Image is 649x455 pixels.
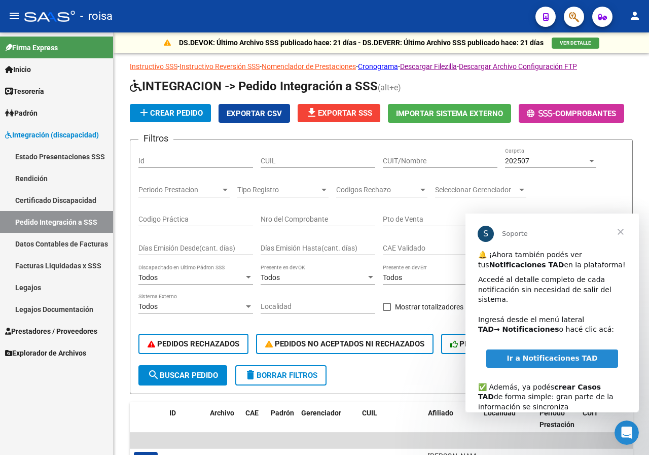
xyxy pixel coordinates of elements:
[383,244,465,253] span: CAE Validado
[148,369,160,381] mat-icon: search
[358,402,424,447] datatable-header-cell: CUIL
[138,131,173,146] h3: Filtros
[424,402,480,447] datatable-header-cell: Afiliado
[130,61,633,72] p: - - - - -
[484,409,516,417] span: Localidad
[244,371,317,380] span: Borrar Filtros
[505,157,529,165] span: 202507
[138,109,203,118] span: Crear Pedido
[5,326,97,337] span: Prestadores / Proveedores
[480,402,535,447] datatable-header-cell: Localidad
[130,104,211,122] button: Crear Pedido
[265,339,424,348] span: PEDIDOS NO ACEPTADOS NI RECHAZADOS
[615,421,639,445] iframe: Intercom live chat
[459,62,577,71] a: Descargar Archivo Configuración FTP
[179,62,260,71] a: Instructivo Reversión SSS
[138,107,150,119] mat-icon: add
[13,159,161,228] div: ✅ Además, ya podés de forma simple: gran parte de la información se sincroniza automáticamente y ...
[241,402,267,447] datatable-header-cell: CAE
[256,334,434,354] button: PEDIDOS NO ACEPTADOS NI RECHAZADOS
[262,62,356,71] a: Nomenclador de Prestaciones
[552,38,599,49] button: VER DETALLE
[396,109,503,118] span: Importar Sistema Externo
[358,62,398,71] a: Cronograma
[298,104,380,122] button: Exportar SSS
[297,402,358,447] datatable-header-cell: Gerenciador
[519,104,624,123] button: -Comprobantes
[165,402,206,447] datatable-header-cell: ID
[210,409,234,417] span: Archivo
[138,186,221,194] span: Periodo Prestacion
[169,409,176,417] span: ID
[206,402,241,447] datatable-header-cell: Archivo
[388,104,511,123] button: Importar Sistema Externo
[237,186,319,194] span: Tipo Registro
[148,371,218,380] span: Buscar Pedido
[5,86,44,97] span: Tesorería
[179,37,544,48] p: DS.DEVOK: Último Archivo SSS publicado hace: 21 días - DS.DEVERR: Último Archivo SSS publicado ha...
[227,109,282,118] span: Exportar CSV
[8,10,20,22] mat-icon: menu
[336,186,418,194] span: Codigos Rechazo
[5,347,86,359] span: Explorador de Archivos
[539,409,574,429] span: Período Prestación
[378,83,401,92] span: (alt+e)
[583,409,598,417] span: CUIT
[527,109,555,118] span: -
[130,79,378,93] span: INTEGRACION -> Pedido Integración a SSS
[555,109,616,118] span: Comprobantes
[138,365,227,386] button: Buscar Pedido
[306,107,318,119] mat-icon: file_download
[306,109,372,118] span: Exportar SSS
[130,62,177,71] a: Instructivo SSS
[219,104,290,123] button: Exportar CSV
[261,273,280,282] span: Todos
[400,62,457,71] a: Descargar Filezilla
[362,409,377,417] span: CUIL
[271,409,294,417] span: Padrón
[383,273,402,282] span: Todos
[5,64,31,75] span: Inicio
[450,339,536,348] span: PEDIDOS ACEPTADOS
[5,129,99,141] span: Integración (discapacidad)
[428,409,453,417] span: Afiliado
[465,214,639,412] iframe: Intercom live chat mensaje
[245,409,259,417] span: CAE
[5,42,58,53] span: Firma Express
[395,301,463,313] span: Mostrar totalizadores
[629,10,641,22] mat-icon: person
[435,186,517,194] span: Seleccionar Gerenciador
[235,365,327,386] button: Borrar Filtros
[560,40,591,46] span: VER DETALLE
[80,5,113,27] span: - roisa
[535,402,579,447] datatable-header-cell: Período Prestación
[244,369,257,381] mat-icon: delete
[579,402,644,447] datatable-header-cell: CUIT
[301,409,341,417] span: Gerenciador
[138,334,248,354] button: PEDIDOS RECHAZADOS
[138,302,158,310] span: Todos
[138,273,158,282] span: Todos
[441,334,545,354] button: PEDIDOS ACEPTADOS
[148,339,239,348] span: PEDIDOS RECHAZADOS
[5,108,38,119] span: Padrón
[267,402,297,447] datatable-header-cell: Padrón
